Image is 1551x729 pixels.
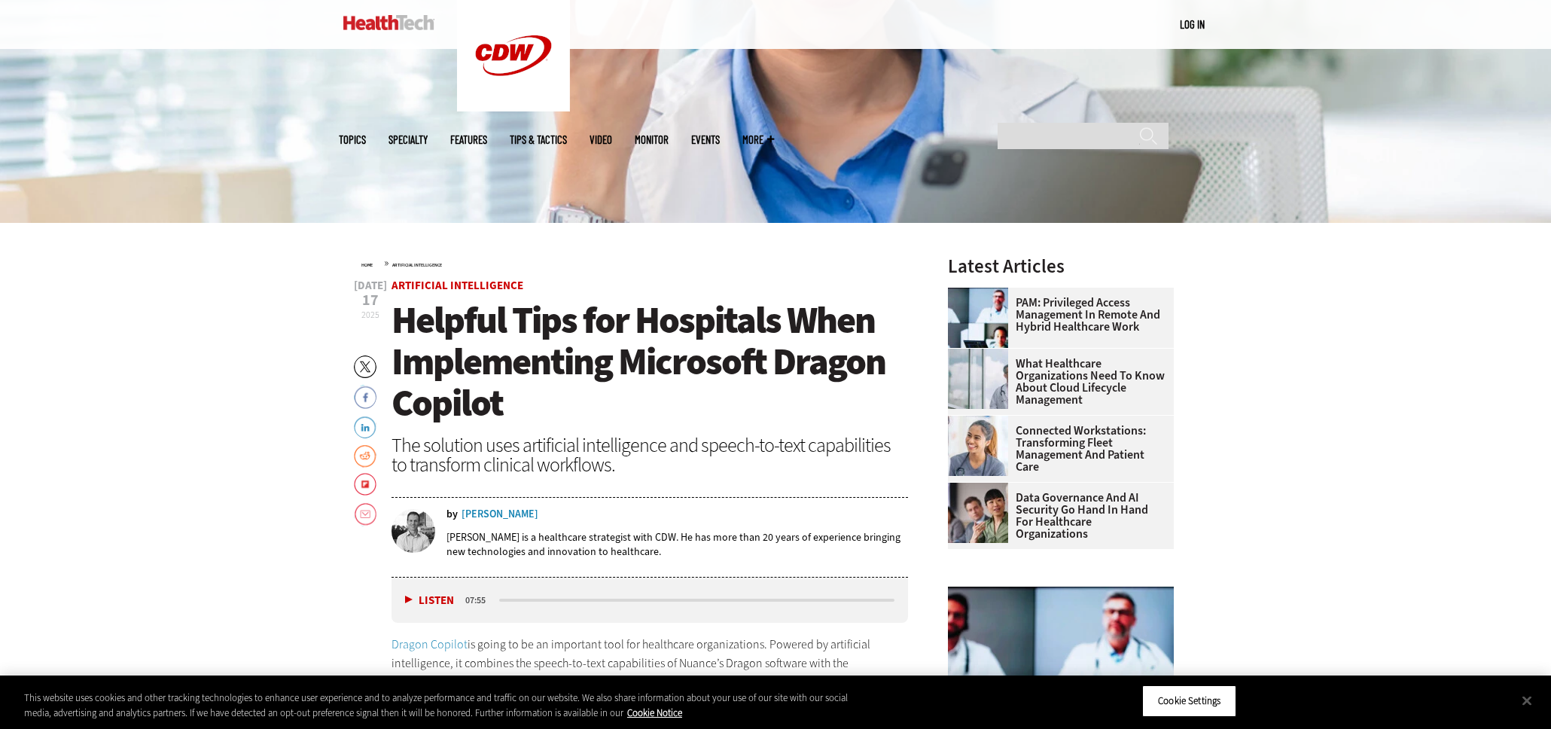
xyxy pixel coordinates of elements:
a: Home [361,262,373,268]
img: woman discusses data governance [948,483,1008,543]
a: PAM: Privileged Access Management in Remote and Hybrid Healthcare Work [948,297,1165,333]
a: Tips & Tactics [510,134,567,145]
a: MonITor [635,134,669,145]
button: Listen [405,595,454,606]
a: CDW [457,99,570,115]
button: Close [1510,684,1543,717]
a: Artificial Intelligence [392,278,523,293]
div: media player [392,578,908,623]
img: Cory Smith [392,509,435,553]
a: Artificial Intelligence [392,262,442,268]
span: [DATE] [354,280,387,291]
a: Dragon Copilot [392,636,468,652]
div: User menu [1180,17,1205,32]
img: Home [343,15,434,30]
a: [PERSON_NAME] [462,509,538,520]
a: remote call with care team [948,288,1016,300]
span: 2025 [361,309,379,321]
a: Video [590,134,612,145]
a: More information about your privacy [627,706,682,719]
div: duration [463,593,497,607]
a: Features [450,134,487,145]
span: 17 [354,293,387,308]
div: » [361,257,908,269]
a: woman discusses data governance [948,483,1016,495]
a: Connected Workstations: Transforming Fleet Management and Patient Care [948,425,1165,473]
img: nurse smiling at patient [948,416,1008,476]
span: by [446,509,458,520]
a: What Healthcare Organizations Need To Know About Cloud Lifecycle Management [948,358,1165,406]
img: remote call with care team [948,288,1008,348]
a: Data Governance and AI Security Go Hand in Hand for Healthcare Organizations [948,492,1165,540]
img: doctor in front of clouds and reflective building [948,349,1008,409]
span: Topics [339,134,366,145]
a: nurse smiling at patient [948,416,1016,428]
h3: Latest Articles [948,257,1174,276]
a: Events [691,134,720,145]
a: Log in [1180,17,1205,31]
div: This website uses cookies and other tracking technologies to enhance user experience and to analy... [24,691,853,720]
p: [PERSON_NAME] is a healthcare strategist with CDW. He has more than 20 years of experience bringi... [446,530,908,559]
span: More [742,134,774,145]
a: doctor in front of clouds and reflective building [948,349,1016,361]
div: The solution uses artificial intelligence and speech-to-text capabilities to transform clinical w... [392,435,908,474]
span: Specialty [389,134,428,145]
p: is going to be an important tool for healthcare organizations. Powered by artificial intelligence... [392,635,908,712]
button: Cookie Settings [1142,685,1236,717]
span: Helpful Tips for Hospitals When Implementing Microsoft Dragon Copilot [392,295,885,428]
